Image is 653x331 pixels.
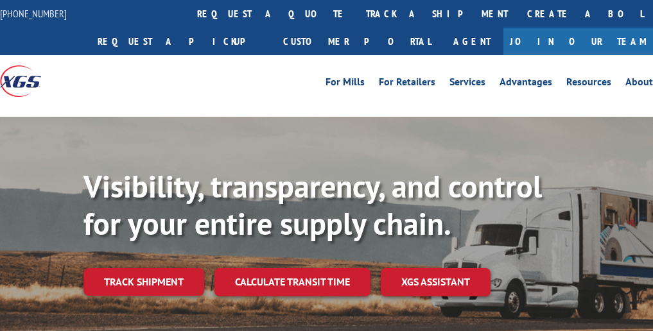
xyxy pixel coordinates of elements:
[326,77,365,91] a: For Mills
[500,77,552,91] a: Advantages
[88,28,274,55] a: Request a pickup
[625,77,653,91] a: About
[381,268,491,296] a: XGS ASSISTANT
[503,28,653,55] a: Join Our Team
[214,268,370,296] a: Calculate transit time
[274,28,440,55] a: Customer Portal
[83,268,204,295] a: Track shipment
[83,166,542,243] b: Visibility, transparency, and control for your entire supply chain.
[379,77,435,91] a: For Retailers
[566,77,611,91] a: Resources
[449,77,485,91] a: Services
[440,28,503,55] a: Agent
